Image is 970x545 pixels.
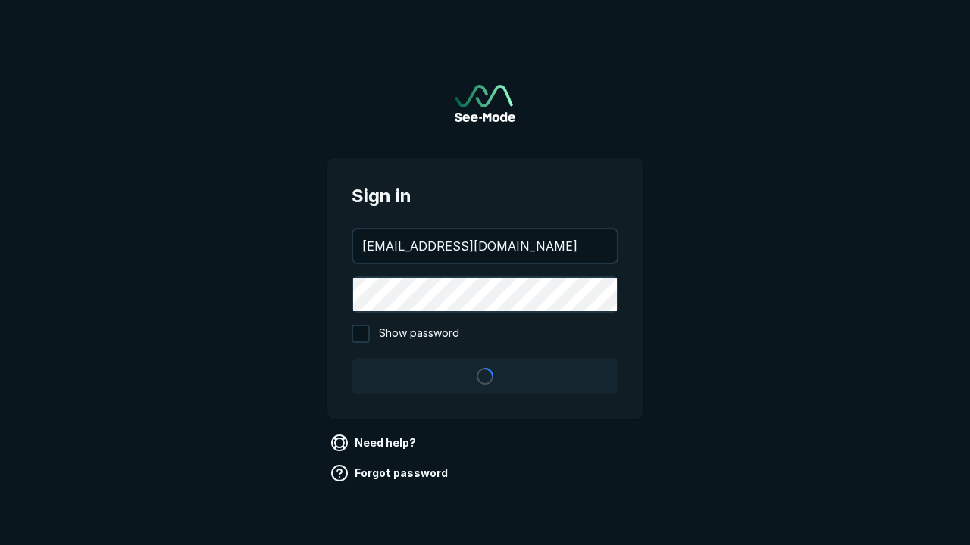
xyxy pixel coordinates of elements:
a: Forgot password [327,461,454,485]
a: Go to sign in [455,85,515,122]
span: Sign in [352,182,618,210]
img: See-Mode Logo [455,85,515,122]
a: Need help? [327,431,422,455]
span: Show password [379,325,459,343]
input: your@email.com [353,229,617,263]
